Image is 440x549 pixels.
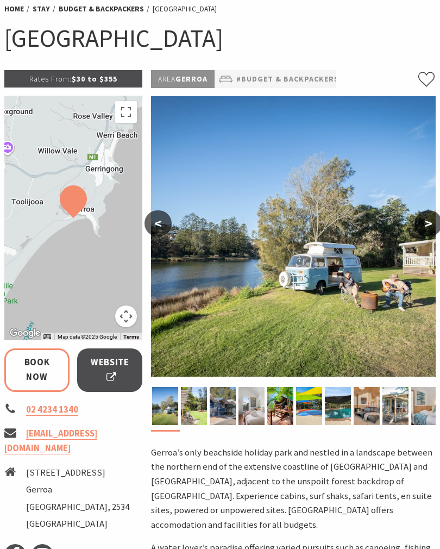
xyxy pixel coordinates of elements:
img: Beachside Pool [325,387,351,425]
img: fireplace [354,387,380,425]
a: Book Now [4,348,70,391]
li: [STREET_ADDRESS] [26,466,129,481]
a: 02 4234 1340 [26,404,78,416]
h1: [GEOGRAPHIC_DATA] [4,22,436,54]
a: Website [77,348,142,391]
span: Website [91,355,129,384]
a: Home [4,4,24,14]
img: Safari Tents at Seven Mile Beach Holiday Park [267,387,293,425]
a: Terms (opens in new tab) [123,334,139,340]
button: < [144,210,172,236]
button: Toggle fullscreen view [115,101,137,123]
a: Stay [33,4,50,14]
p: $30 to $355 [4,70,142,88]
img: Surf shak [210,387,236,425]
img: jumping pillow [296,387,322,425]
li: [GEOGRAPHIC_DATA] [153,3,217,15]
li: [GEOGRAPHIC_DATA], 2534 [26,500,129,515]
img: Google [7,326,43,340]
li: [GEOGRAPHIC_DATA] [26,517,129,532]
img: Combi Van, Camping, Caravanning, Sites along Crooked River at Seven Mile Beach Holiday Park [151,96,436,377]
span: Rates From: [29,74,72,84]
a: [EMAIL_ADDRESS][DOMAIN_NAME] [4,428,97,454]
a: Budget & backpackers [59,4,144,14]
img: shack 2 [238,387,265,425]
p: Gerroa’s only beachside holiday park and nestled in a landscape between the northern end of the e... [151,446,436,533]
li: Gerroa [26,483,129,497]
a: Click to see this area on Google Maps [7,326,43,340]
img: Couple on cabin deck at Seven Mile Beach Holiday Park [382,387,408,425]
span: Area [158,74,175,84]
button: Map camera controls [115,305,137,327]
img: Welcome to Seven Mile Beach Holiday Park [181,387,207,425]
button: Keyboard shortcuts [43,333,51,341]
p: Gerroa [151,70,215,88]
span: Map data ©2025 Google [58,334,117,340]
a: #Budget & backpackers [236,73,339,85]
img: Combi Van, Camping, Caravanning, Sites along Crooked River at Seven Mile Beach Holiday Park [152,387,178,425]
img: cabin bedroom [411,387,437,425]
